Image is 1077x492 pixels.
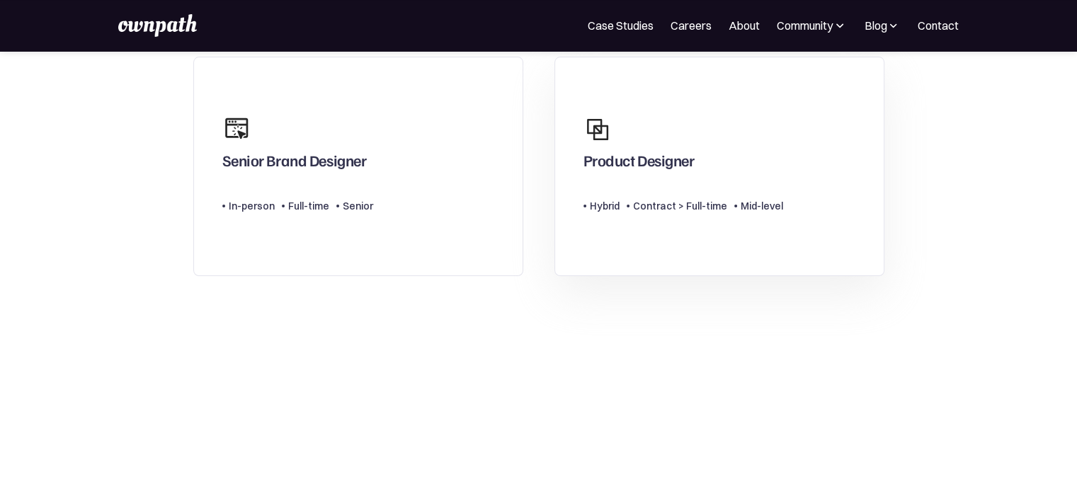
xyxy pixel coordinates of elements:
div: Hybrid [590,198,620,214]
div: In-person [229,198,275,214]
a: Product DesignerHybridContract > Full-timeMid-level [554,57,884,277]
div: Community [777,17,833,34]
a: About [729,17,760,34]
a: Contact [918,17,959,34]
div: Mid-level [741,198,783,214]
div: Blog [864,17,901,34]
a: Careers [671,17,712,34]
div: Senior Brand Designer [222,151,367,176]
a: Case Studies [588,17,654,34]
div: Blog [864,17,887,34]
div: Community [777,17,847,34]
div: Full-time [288,198,329,214]
a: Senior Brand DesignerIn-personFull-timeSenior [193,57,523,277]
div: Contract > Full-time [633,198,727,214]
div: Product Designer [583,151,695,176]
div: Senior [343,198,373,214]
